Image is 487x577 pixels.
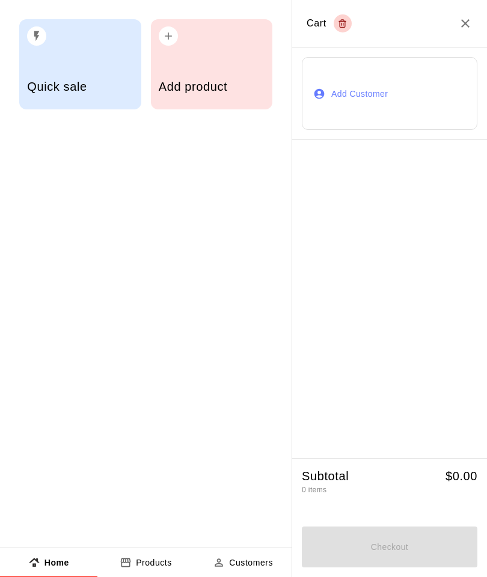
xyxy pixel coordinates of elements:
[302,57,477,130] button: Add Customer
[44,557,69,569] p: Home
[302,468,349,484] h5: Subtotal
[446,468,477,484] h5: $ 0.00
[229,557,273,569] p: Customers
[334,14,352,32] button: Empty cart
[302,486,326,494] span: 0 items
[307,14,352,32] div: Cart
[151,19,273,109] button: Add product
[19,19,141,109] button: Quick sale
[458,16,473,31] button: Close
[159,79,265,95] h5: Add product
[136,557,172,569] p: Products
[27,79,133,95] h5: Quick sale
